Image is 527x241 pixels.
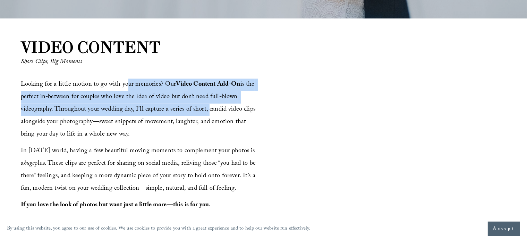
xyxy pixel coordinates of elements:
[488,222,520,236] button: Accept
[176,79,240,90] strong: Video Content Add-On
[24,158,35,169] em: huge
[493,225,515,232] span: Accept
[21,146,258,194] span: In [DATE] world, having a few beautiful moving moments to complement your photos is a plus. These...
[21,57,82,68] em: Short Clips, Big Moments
[21,37,161,57] strong: VIDEO CONTENT
[7,224,311,234] p: By using this website, you agree to our use of cookies. We use cookies to provide you with a grea...
[21,79,257,140] span: Looking for a little motion to go with your memories? Our is the perfect in-between for couples w...
[21,200,211,211] strong: If you love the look of photos but want just a little more—this is for you.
